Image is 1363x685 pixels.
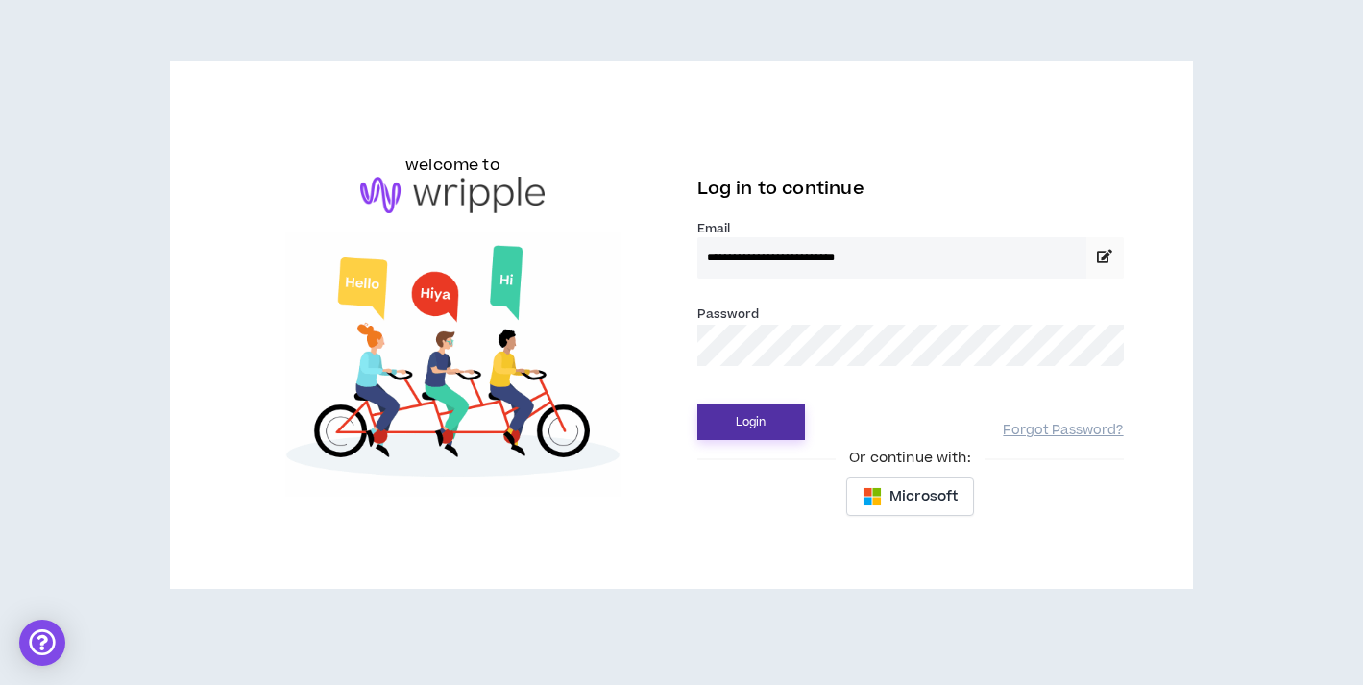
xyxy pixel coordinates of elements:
[19,620,65,666] div: Open Intercom Messenger
[836,448,984,469] span: Or continue with:
[697,404,805,440] button: Login
[889,486,958,507] span: Microsoft
[697,220,1124,237] label: Email
[405,154,500,177] h6: welcome to
[360,177,545,213] img: logo-brand.png
[1003,422,1123,440] a: Forgot Password?
[846,477,974,516] button: Microsoft
[239,232,666,498] img: Welcome to Wripple
[697,177,864,201] span: Log in to continue
[697,306,760,323] label: Password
